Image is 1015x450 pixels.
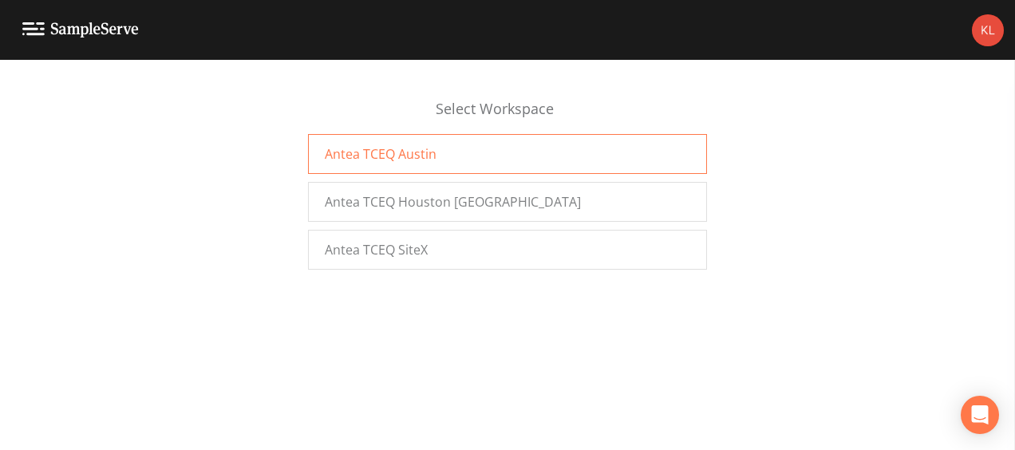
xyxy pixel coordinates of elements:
div: Select Workspace [308,98,707,134]
img: logo [22,22,139,37]
span: Antea TCEQ SiteX [325,240,428,259]
img: 9c4450d90d3b8045b2e5fa62e4f92659 [972,14,1004,46]
span: Antea TCEQ Austin [325,144,436,164]
span: Antea TCEQ Houston [GEOGRAPHIC_DATA] [325,192,581,211]
a: Antea TCEQ Austin [308,134,707,174]
a: Antea TCEQ Houston [GEOGRAPHIC_DATA] [308,182,707,222]
a: Antea TCEQ SiteX [308,230,707,270]
div: Open Intercom Messenger [961,396,999,434]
